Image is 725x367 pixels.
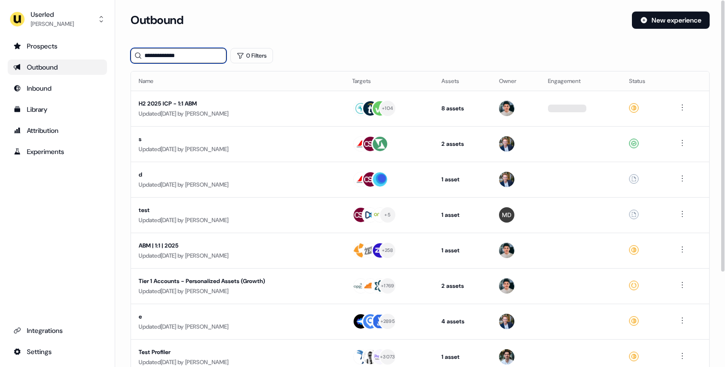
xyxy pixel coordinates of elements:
[499,101,514,116] img: Vincent
[499,349,514,365] img: Tristan
[441,317,484,326] div: 4 assets
[139,312,320,321] div: e
[13,62,101,72] div: Outbound
[13,347,101,356] div: Settings
[441,246,484,255] div: 1 asset
[139,276,320,286] div: Tier 1 Accounts - Personalized Assets (Growth)
[441,352,484,362] div: 1 asset
[8,38,107,54] a: Go to prospects
[441,104,484,113] div: 8 assets
[345,71,434,91] th: Targets
[13,326,101,335] div: Integrations
[380,317,395,326] div: + 2895
[139,144,337,154] div: Updated [DATE] by [PERSON_NAME]
[434,71,491,91] th: Assets
[139,215,337,225] div: Updated [DATE] by [PERSON_NAME]
[621,71,669,91] th: Status
[139,205,320,215] div: test
[441,281,484,291] div: 2 assets
[139,347,320,357] div: Test Profiler
[8,123,107,138] a: Go to attribution
[139,134,320,144] div: s
[632,12,710,29] button: New experience
[382,104,393,113] div: + 104
[8,344,107,359] a: Go to integrations
[499,207,514,223] img: Martin
[31,10,74,19] div: Userled
[139,357,337,367] div: Updated [DATE] by [PERSON_NAME]
[8,102,107,117] a: Go to templates
[230,48,273,63] button: 0 Filters
[131,13,183,27] h3: Outbound
[540,71,621,91] th: Engagement
[139,99,320,108] div: H2 2025 ICP - 1:1 ABM
[8,81,107,96] a: Go to Inbound
[499,172,514,187] img: Yann
[8,59,107,75] a: Go to outbound experience
[491,71,540,91] th: Owner
[13,105,101,114] div: Library
[441,139,484,149] div: 2 assets
[139,170,320,179] div: d
[499,314,514,329] img: Yann
[139,251,337,260] div: Updated [DATE] by [PERSON_NAME]
[8,144,107,159] a: Go to experiments
[139,322,337,331] div: Updated [DATE] by [PERSON_NAME]
[441,210,484,220] div: 1 asset
[31,19,74,29] div: [PERSON_NAME]
[499,243,514,258] img: Vincent
[8,323,107,338] a: Go to integrations
[131,71,345,91] th: Name
[382,246,393,255] div: + 258
[139,286,337,296] div: Updated [DATE] by [PERSON_NAME]
[13,83,101,93] div: Inbound
[499,278,514,294] img: Vincent
[8,8,107,31] button: Userled[PERSON_NAME]
[139,109,337,118] div: Updated [DATE] by [PERSON_NAME]
[441,175,484,184] div: 1 asset
[13,41,101,51] div: Prospects
[499,136,514,152] img: Yann
[380,353,395,361] div: + 3073
[139,241,320,250] div: ABM | 1:1 | 2025
[13,147,101,156] div: Experiments
[13,126,101,135] div: Attribution
[381,282,394,290] div: + 1769
[384,211,391,219] div: + 5
[139,180,337,189] div: Updated [DATE] by [PERSON_NAME]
